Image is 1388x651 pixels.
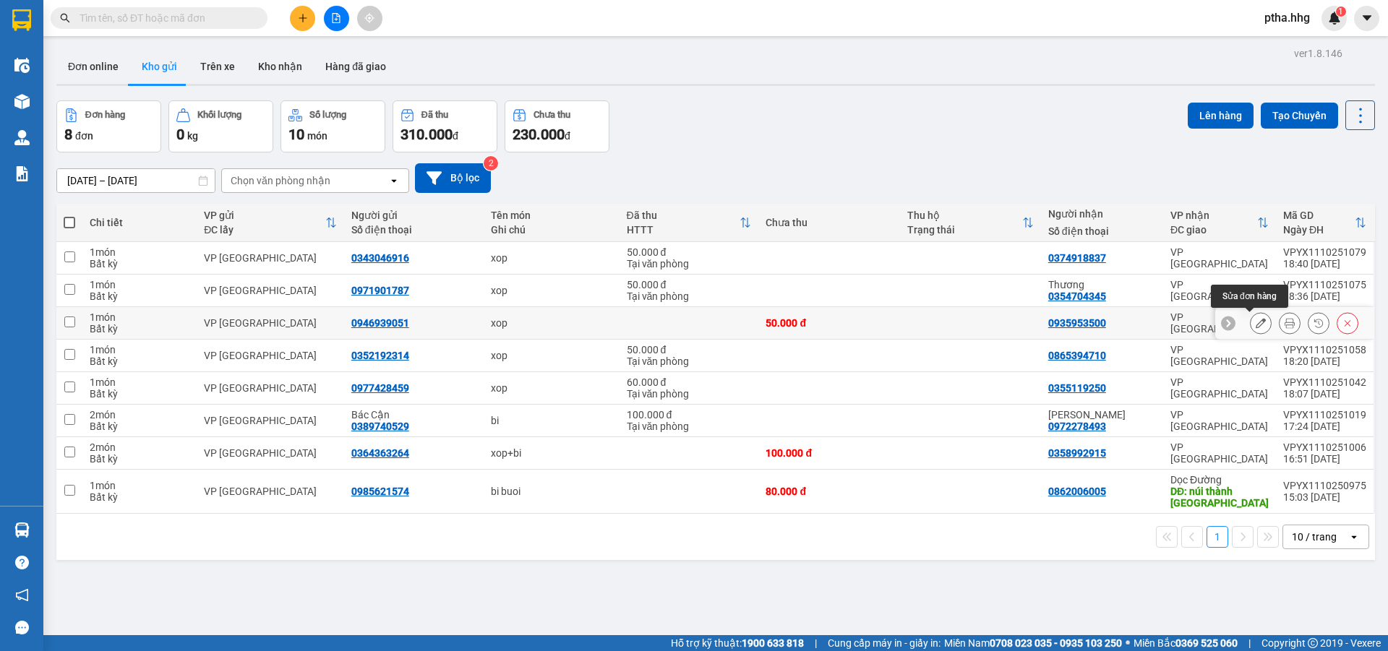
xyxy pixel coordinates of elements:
span: 230.000 [513,126,565,143]
img: icon-new-feature [1328,12,1341,25]
div: VP [GEOGRAPHIC_DATA] [1170,311,1269,335]
span: món [307,130,327,142]
button: Tạo Chuyến [1261,103,1338,129]
div: Đã thu [421,110,448,120]
span: 8 [64,126,72,143]
th: Toggle SortBy [900,204,1041,242]
th: Toggle SortBy [1163,204,1276,242]
div: VP [GEOGRAPHIC_DATA] [204,350,337,361]
div: Bất kỳ [90,258,189,270]
div: HTTT [627,224,740,236]
button: Đơn hàng8đơn [56,100,161,152]
button: file-add [324,6,349,31]
div: 50.000 đ [766,317,892,329]
div: 0343046916 [351,252,409,264]
button: caret-down [1354,6,1379,31]
button: Kho gửi [130,49,189,84]
div: VP [GEOGRAPHIC_DATA] [1170,279,1269,302]
span: 0 [176,126,184,143]
div: Tại văn phòng [627,258,752,270]
div: 50.000 đ [627,344,752,355]
div: 0971901787 [351,285,409,296]
div: 16:51 [DATE] [1283,453,1366,465]
div: xop [491,285,612,296]
div: Bất kỳ [90,355,189,367]
div: VPYX1110251042 [1283,376,1366,388]
button: Chưa thu230.000đ [505,100,609,152]
span: question-circle [15,556,29,569]
div: VPYX1110251006 [1283,441,1366,453]
div: 1 món [90,246,189,258]
div: 0389740529 [351,421,409,432]
div: xop [491,252,612,264]
div: VP [GEOGRAPHIC_DATA] [204,447,337,459]
div: VP [GEOGRAPHIC_DATA] [1170,376,1269,400]
div: Chọn văn phòng nhận [231,173,330,188]
div: Bác Cận [351,409,476,421]
div: 0364363264 [351,447,409,459]
div: Số lượng [309,110,346,120]
button: Bộ lọc [415,163,491,193]
span: 1 [1338,7,1343,17]
span: đơn [75,130,93,142]
div: 0985621574 [351,486,409,497]
div: Bất kỳ [90,453,189,465]
div: 1 món [90,279,189,290]
div: 18:20 [DATE] [1283,355,1366,367]
button: Khối lượng0kg [168,100,273,152]
div: VPYX1110251058 [1283,344,1366,355]
div: VP [GEOGRAPHIC_DATA] [1170,441,1269,465]
div: VP [GEOGRAPHIC_DATA] [204,486,337,497]
span: 310.000 [400,126,453,143]
th: Toggle SortBy [197,204,344,242]
span: kg [187,130,198,142]
sup: 1 [1336,7,1346,17]
div: 60.000 đ [627,376,752,388]
div: Dọc Đường [1170,474,1269,486]
div: Chưa thu [766,217,892,228]
div: Ghi chú [491,224,612,236]
div: VP [GEOGRAPHIC_DATA] [1170,344,1269,367]
strong: 0708 023 035 - 0935 103 250 [990,637,1122,649]
div: 0946939051 [351,317,409,329]
div: 0862006005 [1048,486,1106,497]
div: VP [GEOGRAPHIC_DATA] [204,252,337,264]
div: Trạng thái [907,224,1022,236]
div: xop+bi [491,447,612,459]
div: 2 món [90,441,189,453]
div: VP nhận [1170,210,1257,221]
div: VP gửi [204,210,325,221]
span: plus [298,13,308,23]
input: Tìm tên, số ĐT hoặc mã đơn [80,10,250,26]
span: copyright [1308,638,1318,648]
button: Kho nhận [247,49,314,84]
div: VP [GEOGRAPHIC_DATA] [1170,409,1269,432]
div: Đơn hàng [85,110,125,120]
svg: open [1348,531,1360,543]
div: VPYX1110251079 [1283,246,1366,258]
span: notification [15,588,29,602]
div: VPYX1110251019 [1283,409,1366,421]
div: VP [GEOGRAPHIC_DATA] [204,415,337,426]
div: xop [491,317,612,329]
div: Bất kỳ [90,421,189,432]
span: đ [453,130,458,142]
div: VP [GEOGRAPHIC_DATA] [204,317,337,329]
div: Sửa đơn hàng [1211,285,1288,308]
span: file-add [331,13,341,23]
div: Người gửi [351,210,476,221]
span: Miền Bắc [1134,635,1238,651]
div: Đã thu [627,210,740,221]
img: warehouse-icon [14,130,30,145]
div: VPYX1110250975 [1283,480,1366,491]
div: 50.000 đ [627,246,752,258]
div: Người nhận [1048,208,1156,220]
div: 0374918837 [1048,252,1106,264]
div: 0354704345 [1048,290,1106,302]
sup: 2 [484,156,498,171]
div: Ngày ĐH [1283,224,1355,236]
div: 1 món [90,480,189,491]
div: Chưa thu [534,110,570,120]
div: xop [491,350,612,361]
div: bi [491,415,612,426]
